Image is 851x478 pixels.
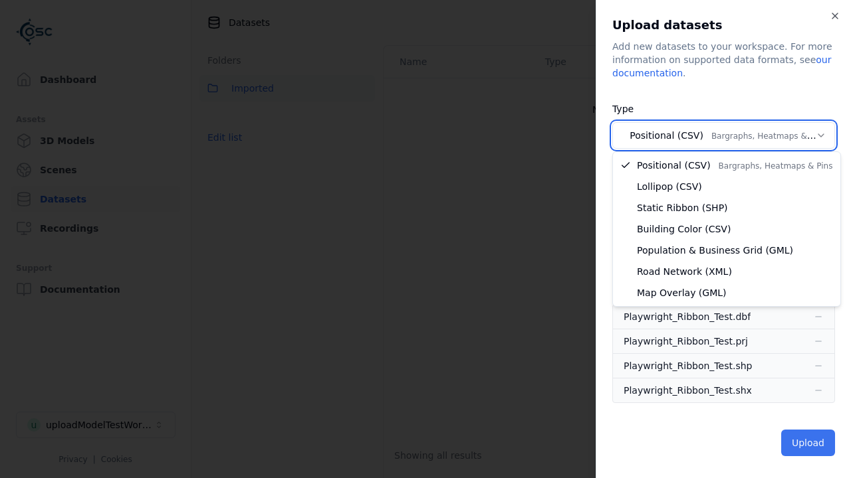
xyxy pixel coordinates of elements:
span: Lollipop (CSV) [637,180,702,193]
span: Bargraphs, Heatmaps & Pins [719,161,833,171]
span: Building Color (CSV) [637,222,731,236]
span: Positional (CSV) [637,159,832,172]
span: Map Overlay (GML) [637,286,727,299]
span: Road Network (XML) [637,265,732,278]
span: Static Ribbon (SHP) [637,201,728,214]
span: Population & Business Grid (GML) [637,244,793,257]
